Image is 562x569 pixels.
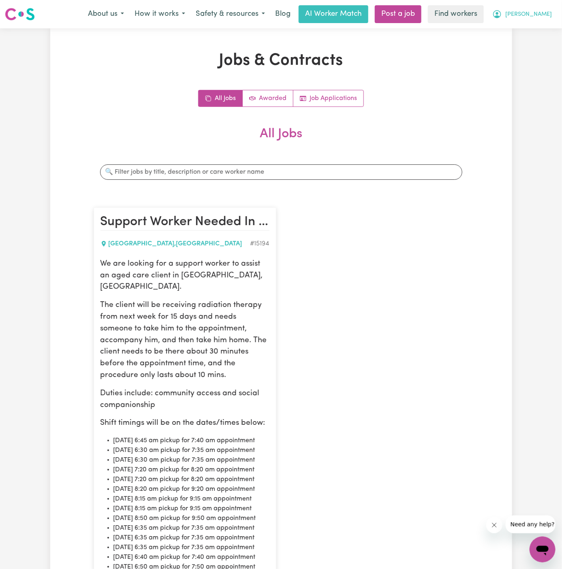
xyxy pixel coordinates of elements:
[113,504,269,514] li: [DATE] 8:15 am pickup for 9:15 am appointment
[113,552,269,562] li: [DATE] 6:40 am pickup for 7:40 am appointment
[113,436,269,445] li: [DATE] 6:45 am pickup for 7:40 am appointment
[113,484,269,494] li: [DATE] 8:20 am pickup for 9:20 am appointment
[293,90,363,107] a: Job applications
[100,258,269,293] p: We are looking for a support worker to assist an aged care client in [GEOGRAPHIC_DATA], [GEOGRAPH...
[94,126,469,155] h2: All Jobs
[129,6,190,23] button: How it works
[199,90,243,107] a: All jobs
[113,543,269,552] li: [DATE] 6:35 am pickup for 7:35 am appointment
[486,517,502,533] iframe: Close message
[505,10,552,19] span: [PERSON_NAME]
[487,6,557,23] button: My Account
[100,164,462,180] input: 🔍 Filter jobs by title, description or care worker name
[83,6,129,23] button: About us
[113,523,269,533] li: [DATE] 6:35 am pickup for 7:35 am appointment
[100,418,269,429] p: Shift timings will be on the dates/times below:
[113,445,269,455] li: [DATE] 6:30 am pickup for 7:35 am appointment
[113,533,269,543] li: [DATE] 6:35 am pickup for 7:35 am appointment
[190,6,270,23] button: Safety & resources
[100,239,250,249] div: [GEOGRAPHIC_DATA] , [GEOGRAPHIC_DATA]
[94,51,469,70] h1: Jobs & Contracts
[428,5,484,23] a: Find workers
[530,537,556,563] iframe: Button to launch messaging window
[243,90,293,107] a: Active jobs
[299,5,368,23] a: AI Worker Match
[5,5,35,23] a: Careseekers logo
[100,388,269,411] p: Duties include: community access and social companionship
[100,214,269,230] h2: Support Worker Needed In Winston Hills, NSW
[506,516,556,533] iframe: Message from company
[5,7,35,21] img: Careseekers logo
[270,5,295,23] a: Blog
[113,455,269,465] li: [DATE] 6:30 am pickup for 7:35 am appointment
[250,239,269,249] div: Job ID #15194
[100,300,269,381] p: The client will be receiving radiation therapy from next week for 15 days and needs someone to ta...
[113,494,269,504] li: [DATE] 8:15 am pickup for 9:15 am appointment
[113,514,269,523] li: [DATE] 8:50 am pickup for 9:50 am appointment
[113,465,269,475] li: [DATE] 7:20 am pickup for 8:20 am appointment
[375,5,421,23] a: Post a job
[113,475,269,484] li: [DATE] 7:20 am pickup for 8:20 am appointment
